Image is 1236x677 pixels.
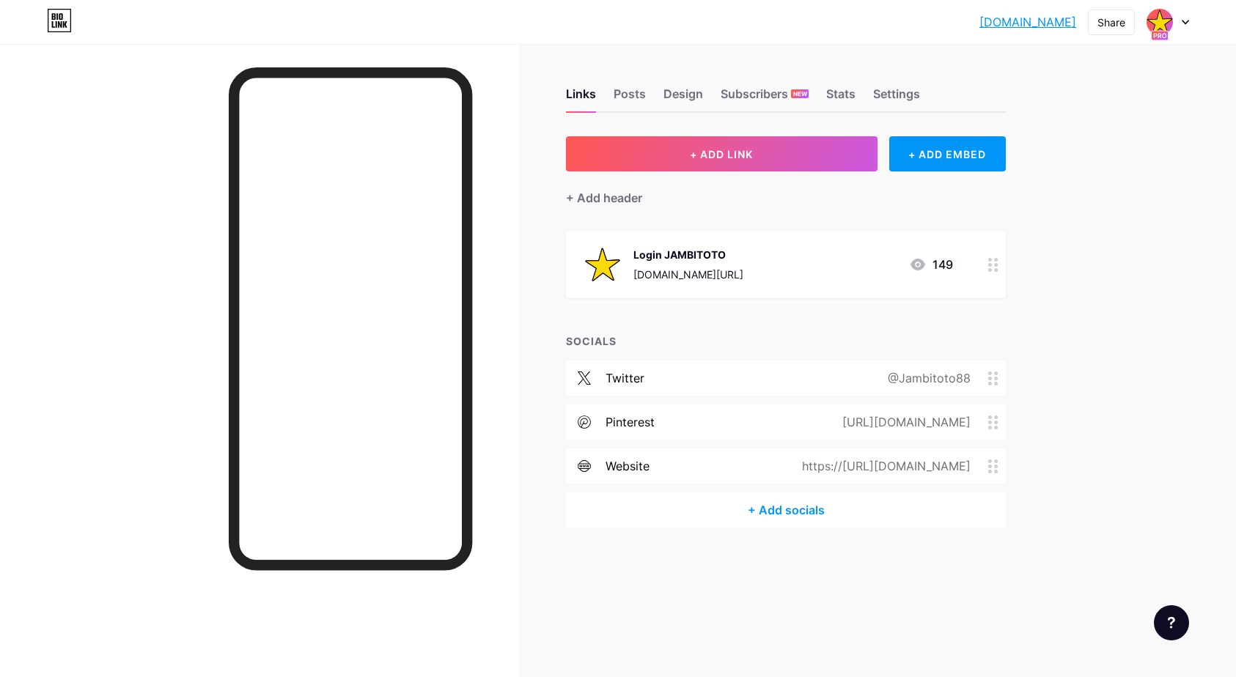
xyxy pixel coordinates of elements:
div: Design [663,85,703,111]
div: [URL][DOMAIN_NAME] [819,413,988,431]
img: Tolengg [1146,8,1174,36]
div: https://[URL][DOMAIN_NAME] [779,457,988,475]
div: + ADD EMBED [889,136,1006,171]
div: SOCIALS [566,333,1006,349]
div: Posts [614,85,646,111]
button: + ADD LINK [566,136,878,171]
div: Login JAMBITOTO [633,247,743,262]
span: NEW [793,89,807,98]
div: pinterest [606,413,655,431]
div: + Add header [566,189,642,207]
div: Share [1097,15,1125,30]
span: + ADD LINK [690,148,753,160]
div: website [606,457,650,475]
div: Links [566,85,596,111]
div: Subscribers [721,85,809,111]
div: Settings [873,85,920,111]
img: Login JAMBITOTO [584,245,622,284]
div: 149 [909,256,953,273]
div: [DOMAIN_NAME][URL] [633,267,743,282]
div: Stats [826,85,856,111]
div: + Add socials [566,492,1006,528]
a: [DOMAIN_NAME] [979,13,1076,31]
div: @Jambitoto88 [864,369,988,387]
div: twitter [606,369,644,387]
